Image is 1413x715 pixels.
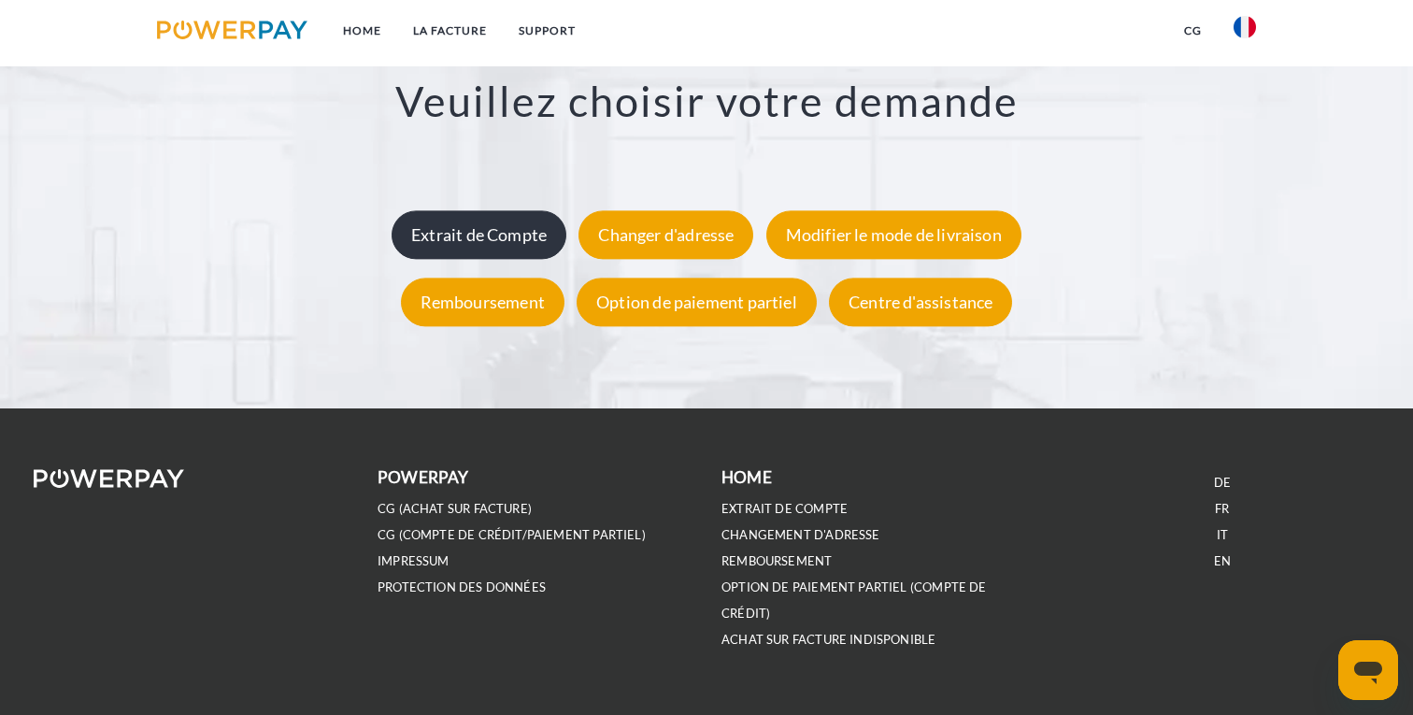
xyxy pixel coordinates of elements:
a: PROTECTION DES DONNÉES [378,579,546,595]
a: Modifier le mode de livraison [762,224,1026,245]
a: Changer d'adresse [574,224,758,245]
div: Option de paiement partiel [577,278,817,326]
b: Home [721,467,772,487]
img: logo-powerpay.svg [157,21,307,39]
div: Extrait de Compte [392,210,566,259]
img: logo-powerpay-white.svg [34,469,184,488]
div: Modifier le mode de livraison [766,210,1021,259]
a: Extrait de Compte [387,224,571,245]
a: LA FACTURE [397,14,503,48]
a: Changement d'adresse [721,527,880,543]
a: EXTRAIT DE COMPTE [721,501,848,517]
a: DE [1214,475,1231,491]
a: Option de paiement partiel [572,292,821,312]
a: REMBOURSEMENT [721,553,832,569]
h3: Veuillez choisir votre demande [94,75,1320,127]
a: Remboursement [396,292,569,312]
a: FR [1215,501,1229,517]
a: IT [1217,527,1228,543]
a: CG (achat sur facture) [378,501,532,517]
div: Centre d'assistance [829,278,1012,326]
a: IMPRESSUM [378,553,450,569]
b: POWERPAY [378,467,468,487]
a: Support [503,14,592,48]
div: Changer d'adresse [578,210,753,259]
a: Home [327,14,397,48]
a: CG (Compte de crédit/paiement partiel) [378,527,646,543]
a: Centre d'assistance [824,292,1017,312]
a: CG [1168,14,1218,48]
div: Remboursement [401,278,564,326]
a: ACHAT SUR FACTURE INDISPONIBLE [721,632,935,648]
iframe: Bouton de lancement de la fenêtre de messagerie, conversation en cours [1338,640,1398,700]
a: EN [1214,553,1231,569]
img: fr [1234,16,1256,38]
a: OPTION DE PAIEMENT PARTIEL (Compte de crédit) [721,579,987,622]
